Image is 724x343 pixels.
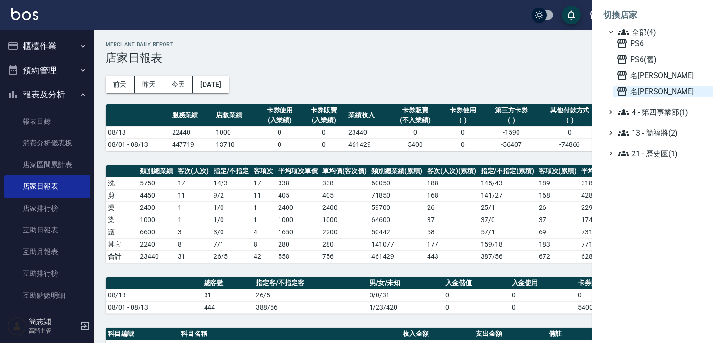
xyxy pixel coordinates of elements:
span: 13 - 簡福將(2) [618,127,709,138]
span: 4 - 第四事業部(1) [618,106,709,118]
span: PS6(舊) [617,54,709,65]
span: 名[PERSON_NAME] [617,70,709,81]
li: 切換店家 [603,4,713,26]
span: 21 - 歷史區(1) [618,148,709,159]
span: 名[PERSON_NAME] [617,86,709,97]
span: 全部(4) [618,26,709,38]
span: PS6 [617,38,709,49]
